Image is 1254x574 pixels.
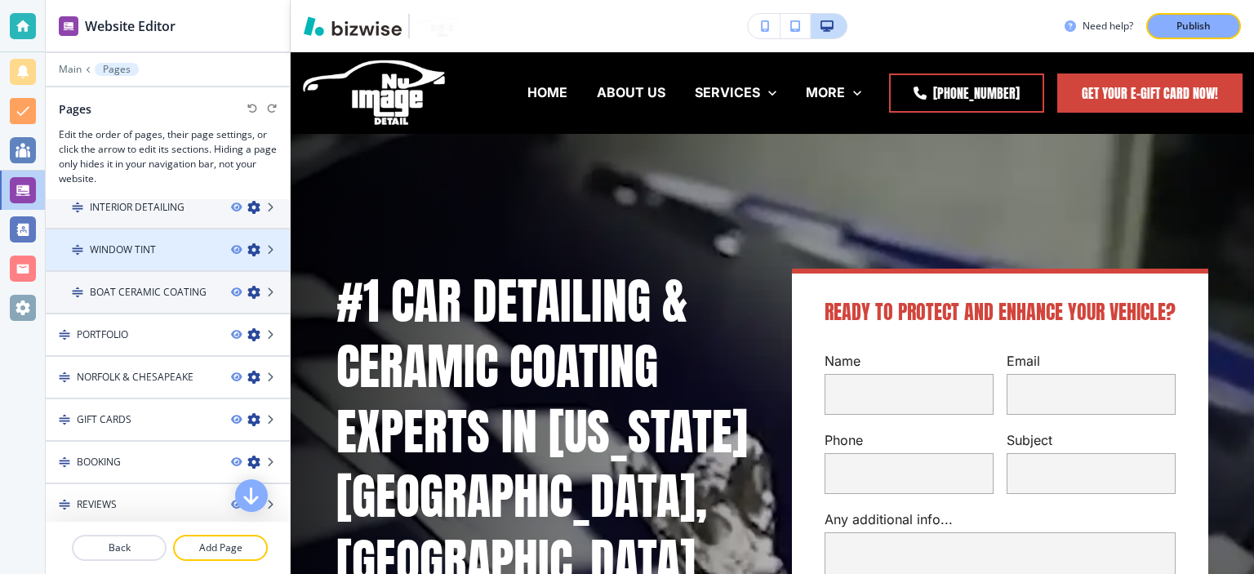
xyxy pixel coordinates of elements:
[416,16,460,36] img: Your Logo
[77,497,117,512] h4: REVIEWS
[175,541,266,555] p: Add Page
[95,63,139,76] button: Pages
[304,16,402,36] img: Bizwise Logo
[85,16,176,36] h2: Website Editor
[825,431,994,450] p: Phone
[72,202,83,213] img: Drag
[695,83,760,102] p: SERVICES
[46,229,290,272] div: DragWINDOW TINT
[46,187,290,229] div: DragINTERIOR DETAILING
[90,285,207,300] h4: BOAT CERAMIC COATING
[77,370,193,385] h4: NORFOLK & CHESAPEAKE
[46,314,290,357] div: DragPORTFOLIO
[72,287,83,298] img: Drag
[103,64,131,75] p: Pages
[1176,19,1211,33] p: Publish
[77,455,121,469] h4: BOOKING
[59,127,277,186] h3: Edit the order of pages, their page settings, or click the arrow to edit its sections. Hiding a p...
[302,58,449,127] img: NU Image Detail
[46,484,290,527] div: DragREVIEWS
[1146,13,1241,39] button: Publish
[59,414,70,425] img: Drag
[1007,431,1176,450] p: Subject
[46,442,290,484] div: DragBOOKING
[825,297,1176,327] span: Ready to Protect and Enhance Your Vehicle?
[90,200,185,215] h4: INTERIOR DETAILING
[59,100,91,118] h2: Pages
[1007,352,1176,371] p: Email
[59,329,70,340] img: Drag
[59,64,82,75] button: Main
[1057,73,1243,113] a: Get Your E-Gift Card Now!
[59,456,70,468] img: Drag
[806,83,845,102] p: MORE
[46,272,290,314] div: DragBOAT CERAMIC COATING
[889,73,1044,113] a: [PHONE_NUMBER]
[173,535,268,561] button: Add Page
[597,83,665,102] p: ABOUT US
[72,244,83,256] img: Drag
[825,510,1176,529] p: Any additional info...
[73,541,165,555] p: Back
[77,412,131,427] h4: GIFT CARDS
[46,357,290,399] div: DragNORFOLK & CHESAPEAKE
[1083,19,1133,33] h3: Need help?
[59,499,70,510] img: Drag
[77,327,128,342] h4: PORTFOLIO
[59,372,70,383] img: Drag
[59,16,78,36] img: editor icon
[90,243,156,257] h4: WINDOW TINT
[72,535,167,561] button: Back
[46,399,290,442] div: DragGIFT CARDS
[527,83,567,102] p: HOME
[825,352,994,371] p: Name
